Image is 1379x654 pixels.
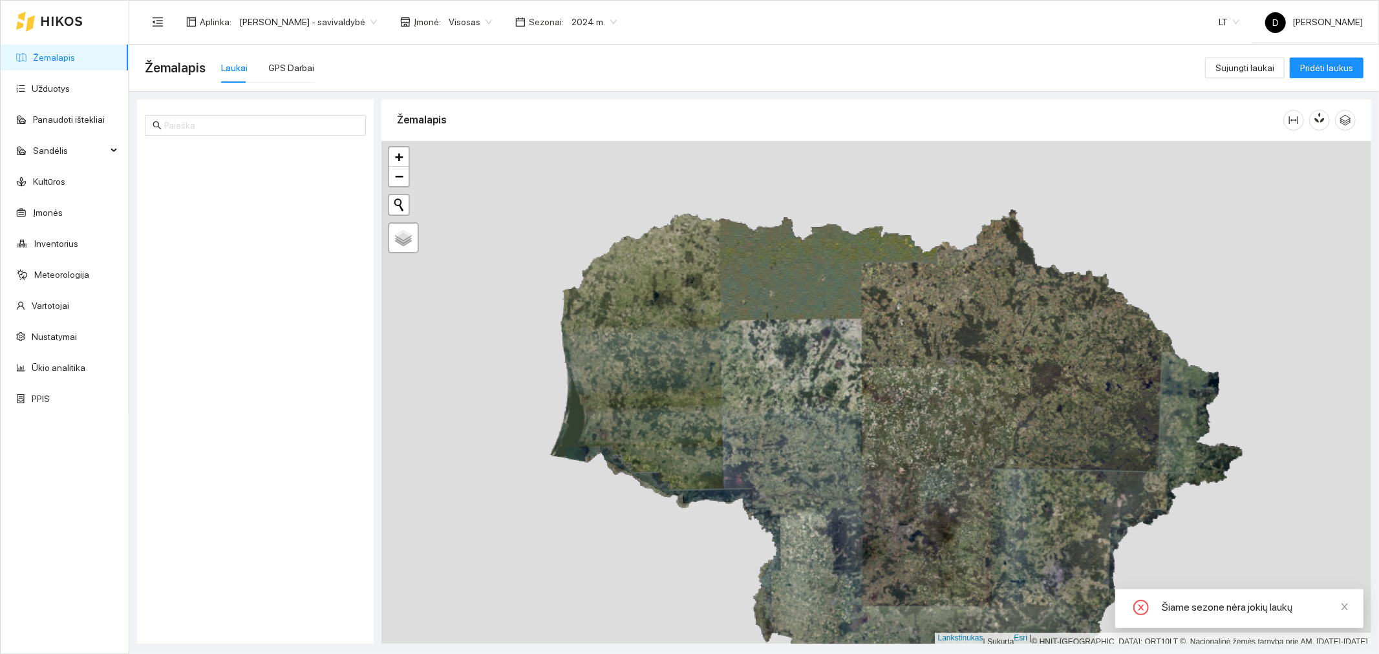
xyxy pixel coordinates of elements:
font: LT [1219,17,1228,27]
font: [PERSON_NAME] [1292,17,1363,27]
font: : [439,17,441,27]
font: Žemalapis [397,114,447,126]
font: Šiame sezone nėra jokių laukų [1162,601,1292,613]
a: Lankstinukas [938,633,983,642]
a: Priartinti [389,147,409,167]
button: Sujungti laukai [1205,58,1285,78]
span: paieška [153,121,162,130]
font: Įmonė [414,17,439,27]
button: meniu sulankstymas [145,9,171,35]
font: [PERSON_NAME] - savivaldybė [239,17,365,27]
span: 2024 m. [572,12,617,32]
font: © HNIT-[GEOGRAPHIC_DATA]; ORT10LT ©, Nacionalinė žemės tarnyba prie AM, [DATE]-[DATE] [1032,637,1368,646]
a: Meteorologija [34,269,89,280]
a: Pridėti laukus [1290,63,1363,73]
a: Sujungti laukai [1205,63,1285,73]
a: Nustatymai [32,332,77,342]
a: Įmonės [33,207,63,218]
font: Sezonai [529,17,562,27]
span: Donatas Klimkevičius - savivaldybė [239,12,377,32]
a: Vartotojai [32,301,69,311]
span: stulpelio plotis [1284,115,1303,125]
span: kalendorius [515,17,526,27]
font: 2024 m. [572,17,605,27]
button: Pradėti naują paiešką [389,195,409,215]
a: Sluoksniai [389,224,418,252]
a: Kultūros [33,176,65,187]
span: Žemalapis [145,58,206,78]
a: Panaudoti ištekliai [33,114,105,125]
a: Inventorius [34,238,78,249]
font: + [395,149,403,165]
font: Aplinka [200,17,230,27]
a: Atitolinti [389,167,409,186]
font: Laukai [221,63,248,73]
font: Pridėti laukus [1300,63,1353,73]
button: Pridėti laukus [1290,58,1363,78]
font: Visosas [449,17,480,27]
a: Esri [1014,633,1028,642]
a: PPIS [32,394,50,404]
font: : [562,17,564,27]
font: Žemalapis [145,60,206,76]
span: uždaryti [1340,602,1349,611]
font: | Sukurta [983,637,1014,646]
font: D [1272,17,1279,28]
span: meniu sulankstymas [152,16,164,28]
span: uždaras ratas [1133,600,1149,618]
font: | [1030,633,1032,642]
span: parduotuvė [400,17,411,27]
span: LT [1219,12,1239,32]
font: Sandėlis [33,145,68,156]
font: : [230,17,231,27]
font: GPS Darbai [268,63,314,73]
font: − [395,168,403,184]
a: Užduotys [32,83,70,94]
input: Paieška [164,118,358,132]
span: Visosas [449,12,492,32]
a: Žemalapis [33,52,75,63]
button: stulpelio plotis [1283,110,1304,131]
span: išdėstymas [186,17,197,27]
a: Ūkio analitika [32,363,85,373]
font: Sujungti laukai [1215,63,1274,73]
